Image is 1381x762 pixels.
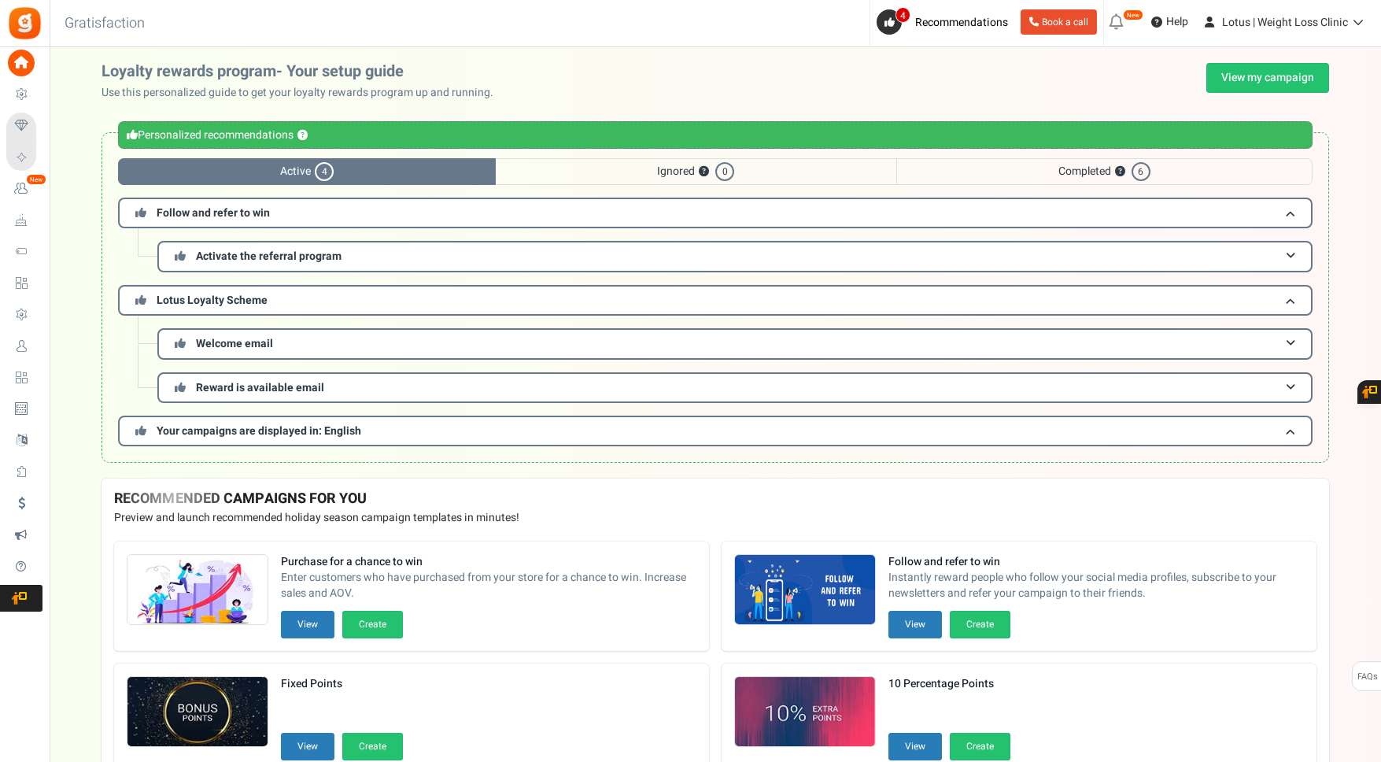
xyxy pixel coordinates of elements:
[281,554,696,570] strong: Purchase for a chance to win
[281,676,403,692] strong: Fixed Points
[281,611,334,638] button: View
[735,677,875,748] img: Recommended Campaigns
[1115,167,1125,177] button: ?
[281,570,696,601] span: Enter customers who have purchased from your store for a chance to win. Increase sales and AOV.
[1206,63,1329,93] a: View my campaign
[26,174,46,185] em: New
[496,158,895,185] span: Ignored
[888,733,942,760] button: View
[102,85,506,101] p: Use this personalized guide to get your loyalty rewards program up and running.
[896,158,1313,185] span: Completed
[1132,162,1150,181] span: 6
[1145,9,1195,35] a: Help
[157,205,270,221] span: Follow and refer to win
[888,570,1304,601] span: Instantly reward people who follow your social media profiles, subscribe to your newsletters and ...
[342,733,403,760] button: Create
[895,7,910,23] span: 4
[715,162,734,181] span: 0
[888,676,1010,692] strong: 10 Percentage Points
[47,8,162,39] h3: Gratisfaction
[342,611,403,638] button: Create
[950,611,1010,638] button: Create
[127,555,268,626] img: Recommended Campaigns
[118,158,496,185] span: Active
[699,167,709,177] button: ?
[157,423,361,439] span: Your campaigns are displayed in: English
[7,6,42,41] img: Gratisfaction
[1222,14,1348,31] span: Lotus | Weight Loss Clinic
[1123,9,1143,20] em: New
[127,677,268,748] img: Recommended Campaigns
[196,379,324,396] span: Reward is available email
[735,555,875,626] img: Recommended Campaigns
[196,335,273,352] span: Welcome email
[915,14,1008,31] span: Recommendations
[888,554,1304,570] strong: Follow and refer to win
[1021,9,1097,35] a: Book a call
[196,248,342,264] span: Activate the referral program
[114,510,1316,526] p: Preview and launch recommended holiday season campaign templates in minutes!
[315,162,334,181] span: 4
[157,292,268,309] span: Lotus Loyalty Scheme
[281,733,334,760] button: View
[888,611,942,638] button: View
[118,121,1313,149] div: Personalized recommendations
[102,63,506,80] h2: Loyalty rewards program- Your setup guide
[950,733,1010,760] button: Create
[1162,14,1188,30] span: Help
[297,131,308,141] button: ?
[1357,662,1378,692] span: FAQs
[114,491,1316,507] h4: RECOMMENDED CAMPAIGNS FOR YOU
[6,176,42,202] a: New
[877,9,1014,35] a: 4 Recommendations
